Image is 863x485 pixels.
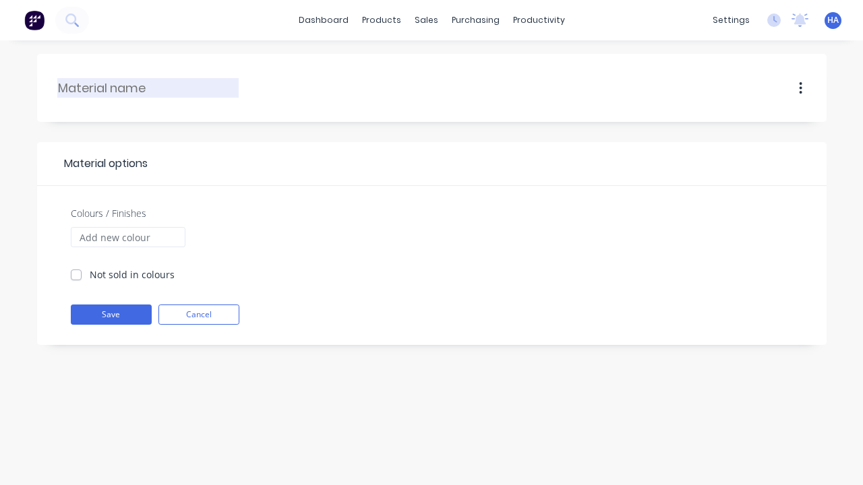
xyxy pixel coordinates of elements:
div: purchasing [445,10,506,30]
div: productivity [506,10,572,30]
button: Save [71,304,152,325]
span: HA [827,14,839,26]
input: Add new colour [71,227,185,247]
a: dashboard [292,10,355,30]
div: sales [408,10,445,30]
label: Colours / Finishes [71,206,146,220]
img: Factory [24,10,44,30]
label: Not sold in colours [90,267,175,282]
span: Material options [57,156,148,172]
button: Cancel [158,304,239,325]
div: settings [706,10,756,30]
div: products [355,10,408,30]
input: Material name [58,79,239,97]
